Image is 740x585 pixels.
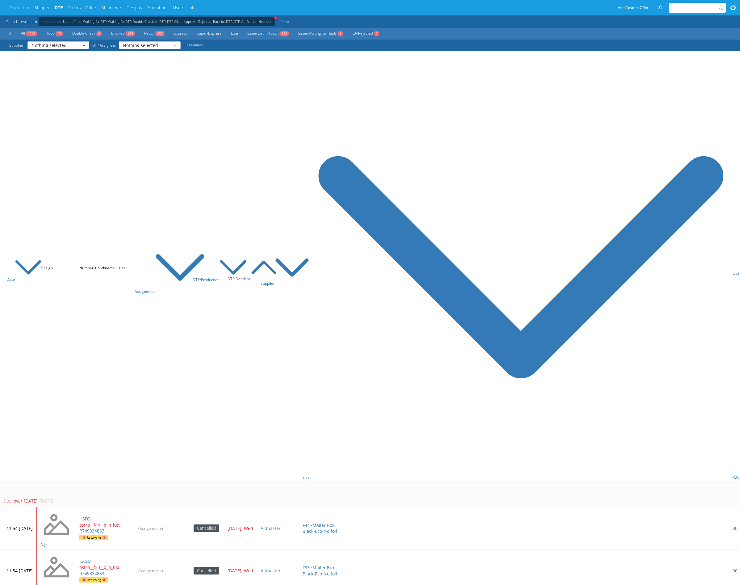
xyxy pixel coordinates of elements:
img: no_design.png [41,552,72,583]
a: Double Check9 [69,30,105,38]
a: Black [303,528,313,534]
a: Promotions [146,5,169,11]
a: Shipped [35,5,50,11]
span: 1 [46,543,48,547]
a: Todo29 [43,30,66,38]
a: No foil [324,571,337,577]
p: 11:54 [DATE] [6,568,33,574]
a: Size [303,475,732,480]
span: + [274,16,277,19]
span: Nothing selected [123,44,173,47]
a: +Production state:Not defined, Waiting for DTP, Waiting for DTP Double Check, In DTP, DTP Client ... [43,20,271,23]
div: Due [3,498,12,504]
th: • • Print [299,54,729,482]
a: Altmaster [261,568,281,574]
span: 183 [126,31,135,36]
span: Search results for [6,19,38,24]
a: DTP/Production [193,277,247,282]
p: 11:54 [DATE] [6,525,33,532]
a: F44. [303,522,311,528]
a: ostro__f33__d_h_luxury__KXGU [79,564,127,570]
span: 2 [374,31,379,36]
input: Search for... [672,3,720,13]
a: Black [303,571,313,577]
a: 1 [41,541,48,548]
span: Returning [81,577,107,583]
a: Jobs [189,5,197,11]
a: Orders [67,5,81,11]
a: Assigned to [135,289,205,294]
a: Altmaster [261,525,281,531]
a: 30 [733,525,738,531]
span: DTP Assignee: [89,41,119,49]
a: Users [173,5,184,11]
a: Cancelled [194,525,219,531]
a: Offers [85,5,97,11]
span: 1173 [26,31,37,36]
a: R749334853 [79,528,104,534]
a: Unassigned [181,41,207,49]
button: Nothing selected [27,41,89,49]
a: R749334853 [79,570,104,576]
div: Cancelled [194,567,219,574]
span: 9 [96,31,102,36]
p: ostro__f33__d_h_luxury__KXGU [79,564,123,570]
th: Number + Nickname + User [76,54,131,482]
a: Clear [278,17,291,26]
span: Supplier: [6,41,27,49]
a: Shipments [102,5,122,11]
a: Cancelled [194,568,219,574]
p: ostro__f44__d_h_luxury__HSFG [79,522,123,528]
a: Late [228,30,241,38]
a: Supplier [261,281,309,286]
span: 29 [56,31,63,36]
a: HSFG [79,516,90,522]
a: Returning [79,535,108,541]
td: • • • [299,507,729,549]
a: 60 [733,568,738,574]
a: Production [9,5,30,11]
a: Issue/Waiting for Reply1 [295,30,346,38]
a: Eco [315,571,322,577]
a: CA/Rejected2 [349,30,383,38]
a: Express [171,30,190,38]
a: Issue/Get In Touch182 [244,30,292,38]
span: Nothing selected [31,44,81,47]
a: [DATE], Wed [228,568,253,574]
a: All [6,30,16,37]
a: DTP [55,5,63,11]
a: Returning [79,577,108,583]
input: (Assign to me) [135,566,167,575]
a: All1173 [18,30,40,38]
a: Super-Express [194,30,225,38]
a: Mailer Box [312,522,334,528]
a: ostro__f44__d_h_luxury__HSFG [79,522,127,528]
th: Design [37,54,76,482]
span: Production state: [43,20,63,23]
a: [DATE], Wed [228,525,253,532]
a: F33. [303,565,311,570]
input: (Assign to me) [135,524,167,533]
span: 897 [155,31,165,36]
span: 1 [338,31,343,36]
div: [DATE] [38,498,53,504]
a: KXGU [79,558,91,564]
a: Eco [315,528,322,534]
a: No foil [324,528,337,534]
a: Mailer Box [312,565,334,570]
a: Add Custom Offer [614,3,652,13]
div: Cancelled [194,524,219,532]
button: Nothing selected [119,41,181,49]
span: 182 [280,31,289,36]
a: Ready897 [141,30,168,38]
a: DTP Deadline [228,276,277,281]
a: Date [6,277,42,282]
div: over [DATE] [12,498,38,504]
img: no_design.png [41,509,72,540]
a: Designs [127,5,142,11]
span: Returning [81,535,107,540]
a: Blocked183 [108,30,138,38]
